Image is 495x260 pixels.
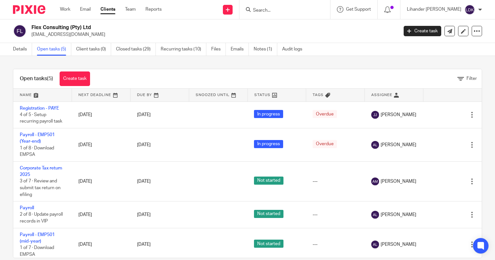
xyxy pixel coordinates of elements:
[137,242,151,247] span: [DATE]
[20,166,62,177] a: Corporate Tax return 2025
[196,93,230,97] span: Snoozed Until
[313,93,324,97] span: Tags
[254,140,283,148] span: In progress
[72,201,131,228] td: [DATE]
[231,43,249,56] a: Emails
[137,212,151,217] span: [DATE]
[282,43,307,56] a: Audit logs
[76,43,111,56] a: Client tasks (0)
[254,93,271,97] span: Status
[466,76,477,81] span: Filter
[13,24,27,38] img: svg%3E
[13,43,32,56] a: Details
[313,211,358,218] div: ---
[20,133,55,144] a: Payroll - EMP501 (Year-end)
[371,141,379,149] img: svg%3E
[47,76,53,81] span: (5)
[381,211,416,218] span: [PERSON_NAME]
[37,43,71,56] a: Open tasks (5)
[346,7,371,12] span: Get Support
[407,6,461,13] p: Lihander [PERSON_NAME]
[254,110,283,118] span: In progress
[137,179,151,184] span: [DATE]
[60,6,70,13] a: Work
[465,5,475,15] img: svg%3E
[313,110,337,118] span: Overdue
[211,43,226,56] a: Files
[254,43,277,56] a: Notes (1)
[371,211,379,219] img: svg%3E
[20,245,54,257] span: 1 of 7 · Download EMPSA
[80,6,91,13] a: Email
[125,6,136,13] a: Team
[254,240,283,248] span: Not started
[20,233,55,244] a: Payroll - EMP501 (mid-year)
[161,43,206,56] a: Recurring tasks (10)
[371,178,379,185] img: svg%3E
[404,26,441,36] a: Create task
[313,140,337,148] span: Overdue
[31,31,394,38] p: [EMAIL_ADDRESS][DOMAIN_NAME]
[381,142,416,148] span: [PERSON_NAME]
[20,146,54,157] span: 1 of 8 · Download EMPSA
[20,206,34,210] a: Payroll
[381,112,416,118] span: [PERSON_NAME]
[20,113,62,124] span: 4 of 5 · Setup recurring payroll task
[254,177,283,185] span: Not started
[381,178,416,185] span: [PERSON_NAME]
[137,113,151,117] span: [DATE]
[371,111,379,119] img: svg%3E
[381,241,416,248] span: [PERSON_NAME]
[313,241,358,248] div: ---
[100,6,115,13] a: Clients
[145,6,162,13] a: Reports
[116,43,156,56] a: Closed tasks (29)
[137,143,151,147] span: [DATE]
[254,210,283,218] span: Not started
[252,8,311,14] input: Search
[20,179,61,197] span: 3 of 7 · Review and submit tax return on efiling
[20,75,53,82] h1: Open tasks
[72,128,131,161] td: [DATE]
[20,106,59,111] a: Registration - PAYE
[313,178,358,185] div: ---
[371,241,379,248] img: svg%3E
[20,212,63,224] span: 2 of 8 · Update payroll records in VIP
[13,5,45,14] img: Pixie
[72,161,131,201] td: [DATE]
[60,71,90,86] a: Create task
[31,24,321,31] h2: Flex Consulting (Pty) Ltd
[72,102,131,128] td: [DATE]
